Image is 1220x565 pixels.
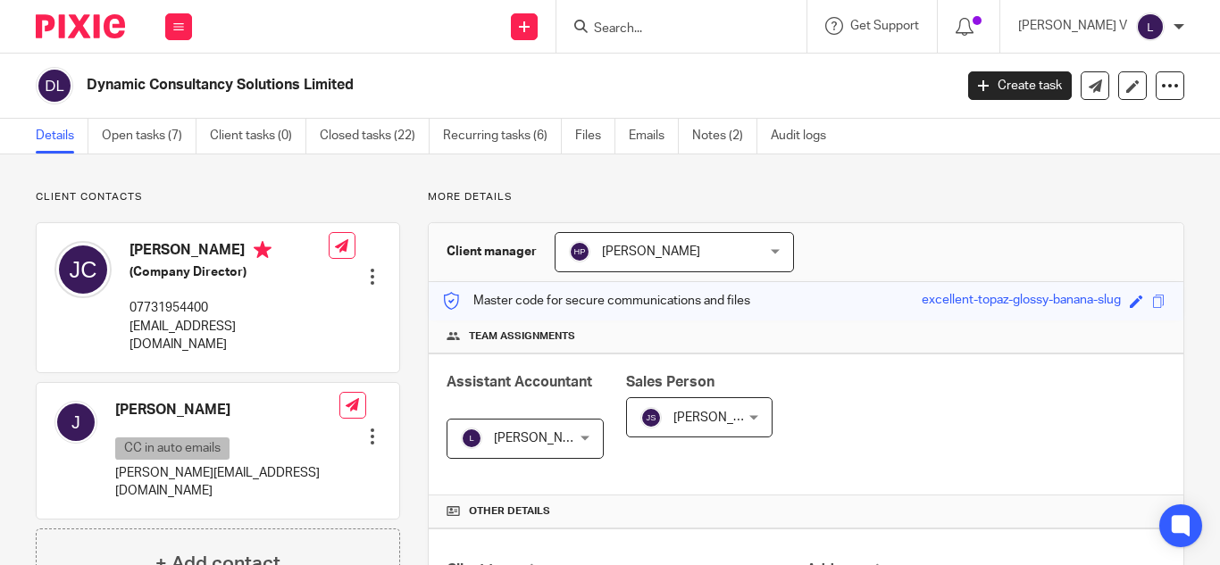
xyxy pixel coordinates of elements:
[115,464,339,501] p: [PERSON_NAME][EMAIL_ADDRESS][DOMAIN_NAME]
[1136,12,1165,41] img: svg%3E
[36,14,125,38] img: Pixie
[569,241,590,262] img: svg%3E
[850,20,919,32] span: Get Support
[87,76,771,95] h2: Dynamic Consultancy Solutions Limited
[443,119,562,154] a: Recurring tasks (6)
[130,318,329,354] p: [EMAIL_ADDRESS][DOMAIN_NAME]
[447,375,592,389] span: Assistant Accountant
[36,119,88,154] a: Details
[102,119,196,154] a: Open tasks (7)
[469,504,550,519] span: Other details
[461,428,482,449] img: svg%3E
[115,401,339,420] h4: [PERSON_NAME]
[130,263,329,281] h5: (Company Director)
[254,241,272,259] i: Primary
[320,119,430,154] a: Closed tasks (22)
[54,241,112,298] img: svg%3E
[442,292,750,310] p: Master code for secure communications and files
[922,291,1121,312] div: excellent-topaz-glossy-banana-slug
[968,71,1072,100] a: Create task
[771,119,840,154] a: Audit logs
[640,407,662,428] img: svg%3E
[447,243,537,261] h3: Client manager
[1018,17,1127,35] p: [PERSON_NAME] V
[130,241,329,263] h4: [PERSON_NAME]
[602,245,700,258] span: [PERSON_NAME]
[115,437,230,460] p: CC in auto emails
[428,190,1184,204] p: More details
[210,119,306,154] a: Client tasks (0)
[469,329,575,344] span: Team assignments
[629,119,679,154] a: Emails
[575,119,615,154] a: Files
[692,119,757,154] a: Notes (2)
[592,21,753,37] input: Search
[673,411,772,424] span: [PERSON_NAME]
[36,190,400,204] p: Client contacts
[36,67,73,104] img: svg%3E
[54,401,97,444] img: svg%3E
[626,375,714,389] span: Sales Person
[494,432,603,445] span: [PERSON_NAME] V
[130,299,329,317] p: 07731954400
